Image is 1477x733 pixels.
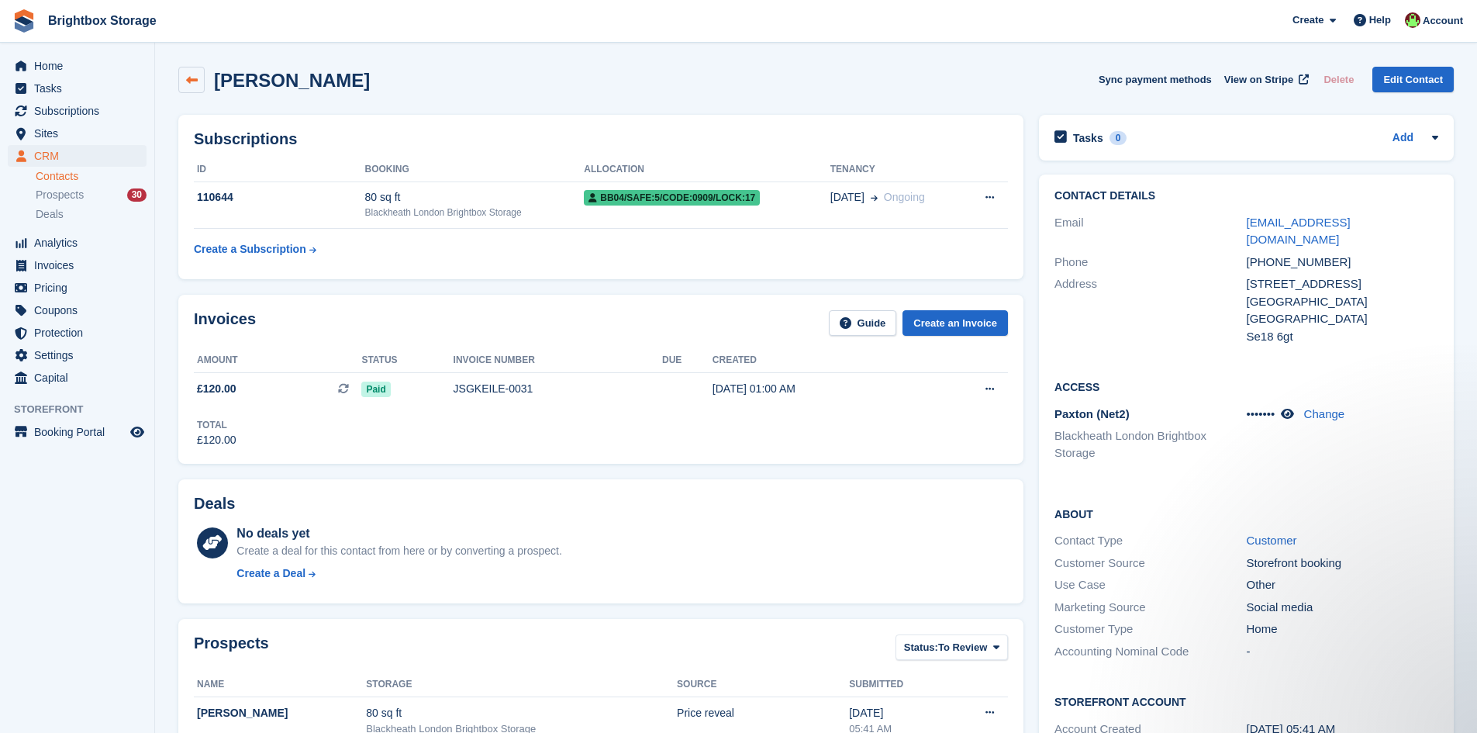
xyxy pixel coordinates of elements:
[34,299,127,321] span: Coupons
[194,241,306,258] div: Create a Subscription
[584,190,760,206] span: BB04/safe:5/code:0909/lock:17
[34,100,127,122] span: Subscriptions
[1247,310,1438,328] div: [GEOGRAPHIC_DATA]
[197,418,236,432] div: Total
[8,299,147,321] a: menu
[361,382,390,397] span: Paid
[1247,407,1275,420] span: •••••••
[366,705,677,721] div: 80 sq ft
[1247,534,1297,547] a: Customer
[1392,130,1413,147] a: Add
[904,640,938,655] span: Status:
[1292,12,1323,28] span: Create
[1054,506,1438,521] h2: About
[365,189,585,206] div: 80 sq ft
[36,207,64,222] span: Deals
[36,206,147,223] a: Deals
[194,672,366,697] th: Name
[8,78,147,99] a: menu
[713,348,925,373] th: Created
[1247,555,1438,572] div: Storefront booking
[1247,293,1438,311] div: [GEOGRAPHIC_DATA]
[1317,67,1360,92] button: Delete
[454,381,662,397] div: JSGKEILE-0031
[1405,12,1420,28] img: Marlena
[194,495,235,513] h2: Deals
[1099,67,1212,92] button: Sync payment methods
[1247,599,1438,617] div: Social media
[830,157,963,182] th: Tenancy
[8,123,147,144] a: menu
[8,254,147,276] a: menu
[34,78,127,99] span: Tasks
[1372,67,1454,92] a: Edit Contact
[1247,254,1438,271] div: [PHONE_NUMBER]
[1054,254,1246,271] div: Phone
[14,402,154,417] span: Storefront
[1218,67,1312,92] a: View on Stripe
[1369,12,1391,28] span: Help
[194,235,316,264] a: Create a Subscription
[34,123,127,144] span: Sites
[36,169,147,184] a: Contacts
[8,145,147,167] a: menu
[365,206,585,220] div: Blackheath London Brightbox Storage
[12,9,36,33] img: stora-icon-8386f47178a22dfd0bd8f6a31ec36ba5ce8667c1dd55bd0f319d3a0aa187defe.svg
[1054,427,1246,462] li: Blackheath London Brightbox Storage
[1109,131,1127,145] div: 0
[194,348,361,373] th: Amount
[34,322,127,344] span: Protection
[8,367,147,389] a: menu
[1054,599,1246,617] div: Marketing Source
[127,188,147,202] div: 30
[1054,555,1246,572] div: Customer Source
[1247,275,1438,293] div: [STREET_ADDRESS]
[849,672,948,697] th: Submitted
[8,344,147,366] a: menu
[1224,72,1293,88] span: View on Stripe
[8,232,147,254] a: menu
[236,524,561,543] div: No deals yet
[236,543,561,559] div: Create a deal for this contact from here or by converting a prospect.
[454,348,662,373] th: Invoice number
[8,277,147,299] a: menu
[1247,576,1438,594] div: Other
[128,423,147,441] a: Preview store
[194,157,365,182] th: ID
[34,367,127,389] span: Capital
[236,565,561,582] a: Create a Deal
[34,277,127,299] span: Pricing
[1054,643,1246,661] div: Accounting Nominal Code
[677,705,849,721] div: Price reveal
[662,348,713,373] th: Due
[902,310,1008,336] a: Create an Invoice
[1423,13,1463,29] span: Account
[34,421,127,443] span: Booking Portal
[1247,216,1351,247] a: [EMAIL_ADDRESS][DOMAIN_NAME]
[1247,621,1438,638] div: Home
[829,310,897,336] a: Guide
[36,187,147,203] a: Prospects 30
[1054,621,1246,638] div: Customer Type
[34,55,127,77] span: Home
[194,189,365,206] div: 110644
[1054,407,1130,420] span: Paxton (Net2)
[1247,643,1438,661] div: -
[1054,693,1438,709] h2: Storefront Account
[1054,275,1246,345] div: Address
[194,130,1008,148] h2: Subscriptions
[713,381,925,397] div: [DATE] 01:00 AM
[896,634,1008,660] button: Status: To Review
[938,640,987,655] span: To Review
[1304,407,1345,420] a: Change
[34,344,127,366] span: Settings
[36,188,84,202] span: Prospects
[584,157,830,182] th: Allocation
[34,145,127,167] span: CRM
[365,157,585,182] th: Booking
[849,705,948,721] div: [DATE]
[34,232,127,254] span: Analytics
[8,55,147,77] a: menu
[8,100,147,122] a: menu
[42,8,163,33] a: Brightbox Storage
